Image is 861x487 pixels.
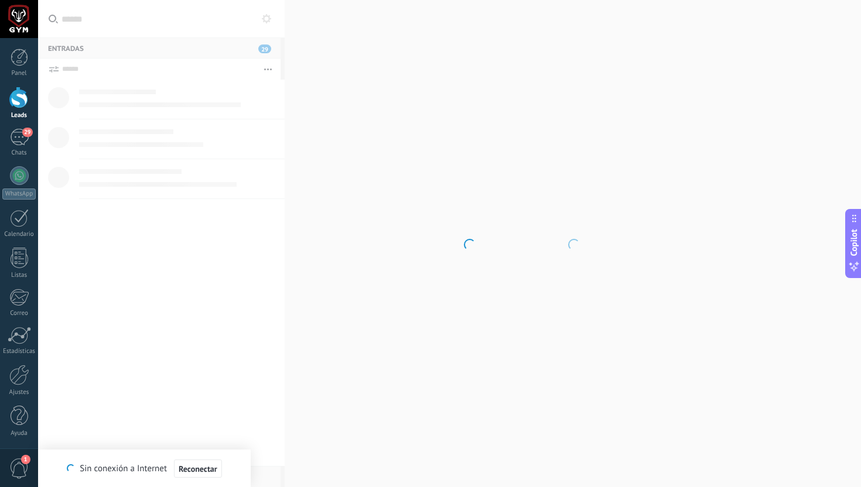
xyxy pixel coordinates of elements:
span: Reconectar [179,465,217,473]
div: Ayuda [2,430,36,437]
div: WhatsApp [2,188,36,200]
div: Calendario [2,231,36,238]
div: Leads [2,112,36,119]
button: Reconectar [174,459,222,478]
span: 29 [22,128,32,137]
div: Ajustes [2,389,36,396]
span: Copilot [848,229,860,256]
div: Panel [2,70,36,77]
span: 1 [21,455,30,464]
div: Chats [2,149,36,157]
div: Listas [2,272,36,279]
div: Correo [2,310,36,317]
div: Sin conexión a Internet [67,459,221,478]
div: Estadísticas [2,348,36,355]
